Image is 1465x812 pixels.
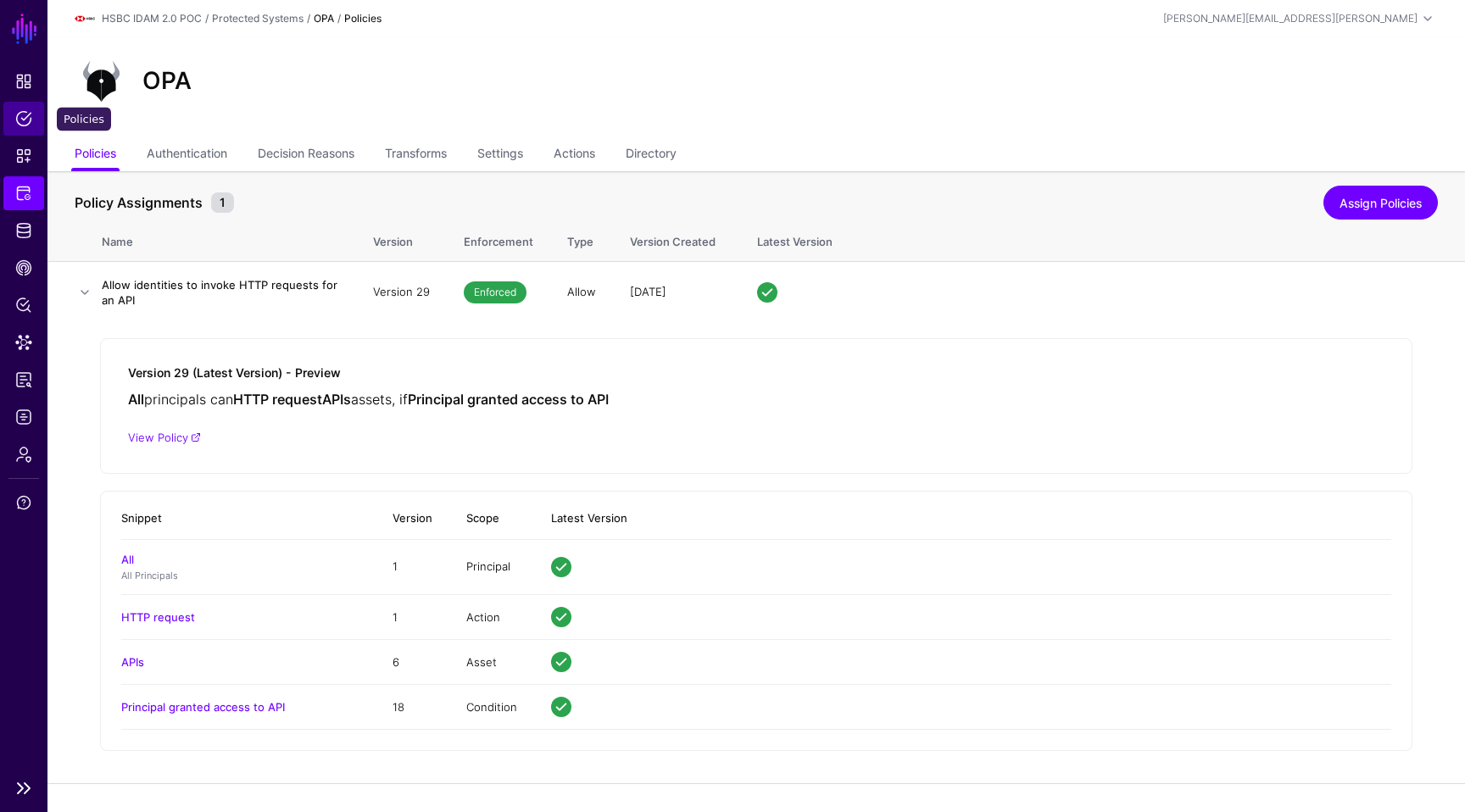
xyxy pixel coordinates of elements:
a: Snippets [3,139,44,173]
span: Policy Lens [15,297,32,314]
td: Asset [449,640,534,685]
strong: OPA [314,12,334,25]
a: Directory [626,139,677,171]
span: Reports [15,371,32,388]
a: Authentication [147,139,227,171]
span: principals can [144,391,233,408]
a: View Policy [128,431,201,444]
div: [PERSON_NAME][EMAIL_ADDRESS][PERSON_NAME] [1163,11,1418,26]
td: 18 [376,685,449,730]
span: Enforced [464,281,526,303]
div: / [334,11,344,26]
strong: All [128,391,144,408]
img: svg+xml;base64,PHN2ZyB3aWR0aD0iNjQiIGhlaWdodD0iNjQiIHZpZXdCb3g9IjAgMCA2NCA2NCIgZmlsbD0ibm9uZSIgeG... [75,54,129,108]
td: Principal [449,539,534,595]
th: Latest Version [740,217,1465,261]
a: Decision Reasons [258,139,354,171]
div: / [304,11,314,26]
div: / [202,11,212,26]
strong: Principal granted access to API [408,391,609,408]
a: Admin [3,437,44,471]
span: Logs [15,409,32,425]
th: Name [102,217,356,261]
th: Type [550,217,613,261]
span: Identity Data Fabric [15,222,32,239]
th: Version Created [613,217,740,261]
strong: HTTP request [233,391,322,408]
a: Principal granted access to API [121,700,285,714]
a: Identity Data Fabric [3,214,44,247]
a: CAEP Hub [3,251,44,285]
strong: Policies [344,12,382,25]
span: Support [15,494,32,511]
a: SGNL [10,10,39,47]
a: Policies [3,102,44,136]
a: Assign Policies [1323,186,1438,220]
th: Version [356,217,447,261]
td: Condition [449,685,534,730]
img: svg+xml;base64,PD94bWwgdmVyc2lvbj0iMS4wIiBlbmNvZGluZz0idXRmLTgiPz4NCjwhLS0gR2VuZXJhdG9yOiBBZG9iZS... [75,8,95,29]
th: Version [376,498,449,539]
th: Scope [449,498,534,539]
th: Enforcement [447,217,550,261]
span: Admin [15,446,32,463]
td: Version 29 [356,261,447,323]
a: HSBC IDAM 2.0 POC [102,12,202,25]
a: APIs [121,655,144,669]
div: Policies [57,108,111,131]
a: Dashboard [3,64,44,98]
a: Policy Lens [3,288,44,322]
span: , if [392,391,408,408]
th: Snippet [121,498,376,539]
span: Snippets [15,147,32,164]
a: HTTP request [121,610,195,624]
td: Action [449,595,534,640]
a: Protected Systems [212,12,304,25]
a: Data Lens [3,325,44,359]
a: Transforms [385,139,447,171]
span: CAEP Hub [15,259,32,276]
a: Reports [3,363,44,397]
h4: Allow identities to invoke HTTP requests for an API [102,277,339,308]
a: All [121,553,134,566]
th: Latest Version [534,498,1391,539]
a: Actions [554,139,595,171]
span: [DATE] [630,285,666,298]
a: Policies [75,139,116,171]
span: Policy Assignments [70,192,207,213]
span: assets [351,391,392,408]
a: Settings [477,139,523,171]
span: Dashboard [15,73,32,90]
a: Logs [3,400,44,434]
td: 1 [376,539,449,595]
span: Data Lens [15,334,32,351]
p: All Principals [121,569,359,583]
h2: OPA [142,67,192,96]
a: Protected Systems [3,176,44,210]
span: Protected Systems [15,185,32,202]
td: Allow [550,261,613,323]
td: 1 [376,595,449,640]
td: 6 [376,640,449,685]
h5: Version 29 (Latest Version) - Preview [128,366,1384,381]
span: Policies [15,110,32,127]
strong: APIs [322,391,351,408]
small: 1 [211,192,234,213]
